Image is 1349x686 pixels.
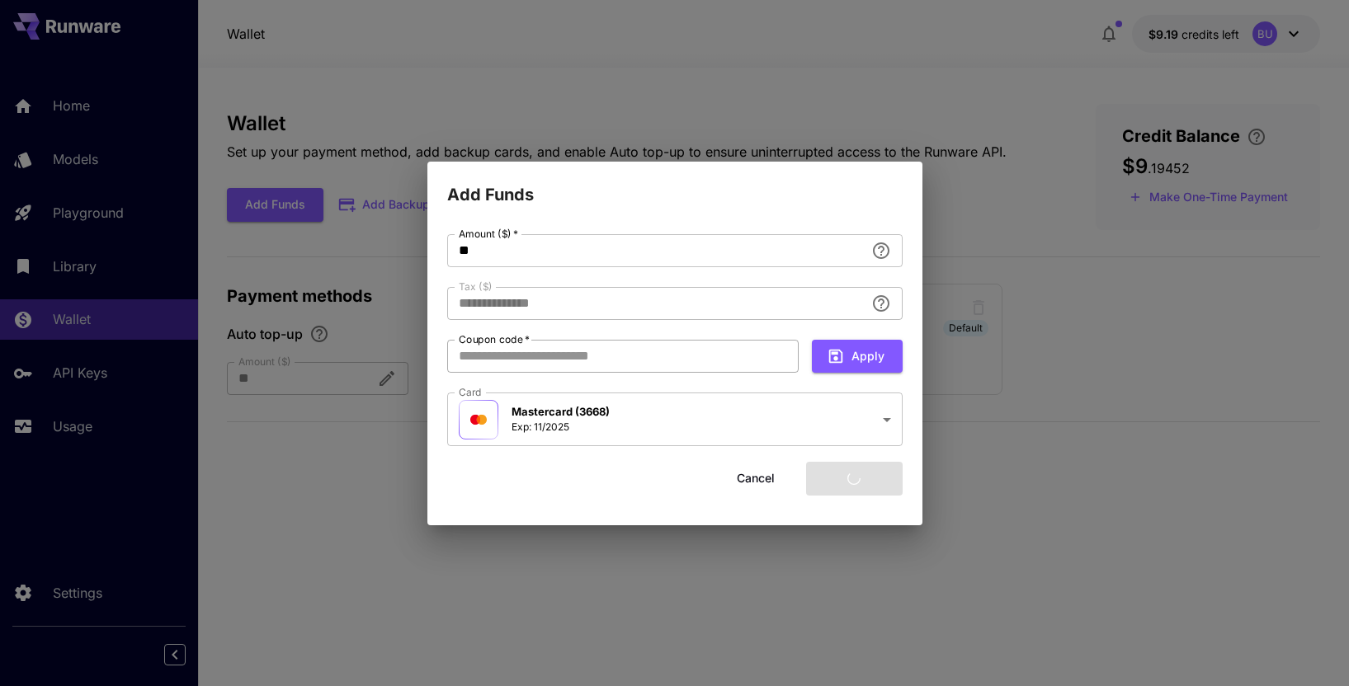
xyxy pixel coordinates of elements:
label: Tax ($) [459,280,493,294]
p: Mastercard (3668) [512,404,610,421]
button: Apply [812,340,903,374]
label: Amount ($) [459,227,518,241]
h2: Add Funds [427,162,922,208]
label: Coupon code [459,332,530,346]
label: Card [459,385,482,399]
p: Exp: 11/2025 [512,420,610,435]
button: Cancel [719,462,793,496]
